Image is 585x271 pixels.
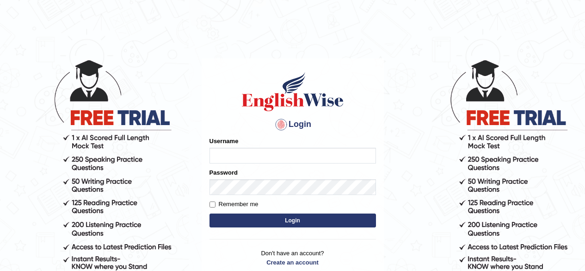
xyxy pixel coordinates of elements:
[209,202,216,208] input: Remember me
[240,71,345,113] img: Logo of English Wise sign in for intelligent practice with AI
[209,117,376,132] h4: Login
[209,200,259,209] label: Remember me
[209,168,238,177] label: Password
[209,214,376,227] button: Login
[209,258,376,267] a: Create an account
[209,137,239,145] label: Username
